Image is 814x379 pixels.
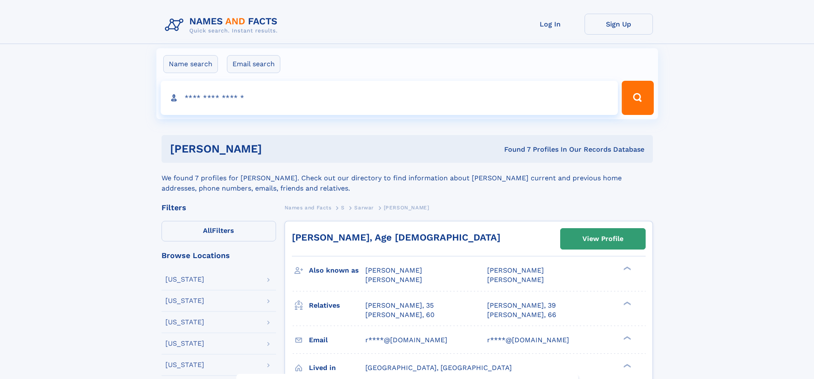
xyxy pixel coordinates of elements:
[365,364,512,372] span: [GEOGRAPHIC_DATA], [GEOGRAPHIC_DATA]
[354,205,374,211] span: Sarwar
[487,310,556,320] a: [PERSON_NAME], 66
[162,221,276,241] label: Filters
[487,276,544,284] span: [PERSON_NAME]
[309,333,365,347] h3: Email
[621,266,632,271] div: ❯
[516,14,585,35] a: Log In
[170,144,383,154] h1: [PERSON_NAME]
[163,55,218,73] label: Name search
[341,205,345,211] span: S
[621,363,632,368] div: ❯
[622,81,653,115] button: Search Button
[162,14,285,37] img: Logo Names and Facts
[165,340,204,347] div: [US_STATE]
[309,263,365,278] h3: Also known as
[162,204,276,212] div: Filters
[487,301,556,310] a: [PERSON_NAME], 39
[354,202,374,213] a: Sarwar
[365,266,422,274] span: [PERSON_NAME]
[341,202,345,213] a: S
[621,335,632,341] div: ❯
[309,298,365,313] h3: Relatives
[309,361,365,375] h3: Lived in
[487,266,544,274] span: [PERSON_NAME]
[365,276,422,284] span: [PERSON_NAME]
[165,361,204,368] div: [US_STATE]
[383,145,644,154] div: Found 7 Profiles In Our Records Database
[162,252,276,259] div: Browse Locations
[621,300,632,306] div: ❯
[162,163,653,194] div: We found 7 profiles for [PERSON_NAME]. Check out our directory to find information about [PERSON_...
[203,226,212,235] span: All
[285,202,332,213] a: Names and Facts
[561,229,645,249] a: View Profile
[585,14,653,35] a: Sign Up
[165,297,204,304] div: [US_STATE]
[384,205,429,211] span: [PERSON_NAME]
[365,301,434,310] a: [PERSON_NAME], 35
[227,55,280,73] label: Email search
[161,81,618,115] input: search input
[165,319,204,326] div: [US_STATE]
[365,310,435,320] a: [PERSON_NAME], 60
[165,276,204,283] div: [US_STATE]
[292,232,500,243] a: [PERSON_NAME], Age [DEMOGRAPHIC_DATA]
[582,229,623,249] div: View Profile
